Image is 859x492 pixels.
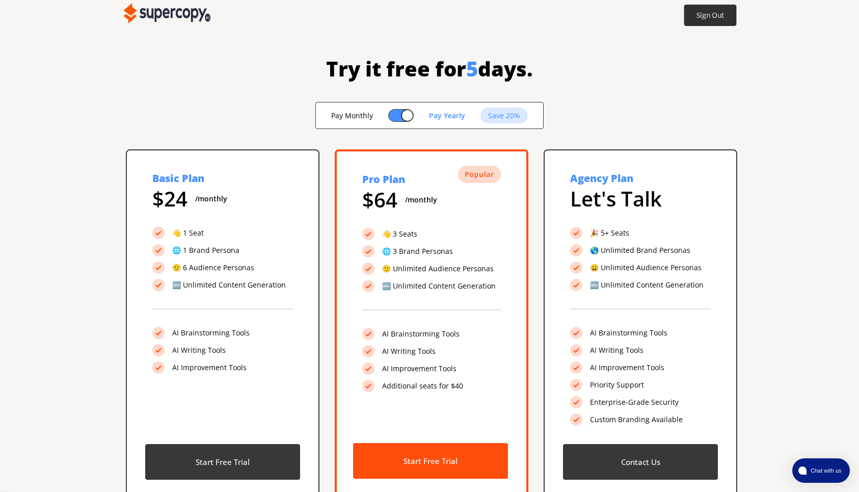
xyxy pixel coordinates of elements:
h2: Basic Plan [152,171,204,186]
span: Chat with us [807,467,844,475]
img: Close [124,3,210,23]
p: AI Writing Tools [172,346,226,354]
p: AI Brainstorming Tools [382,330,460,338]
b: /monthly [195,195,227,203]
p: AI Brainstorming Tools [172,329,250,337]
button: Start Free Trial [145,444,300,480]
span: 5 [466,55,478,83]
h2: Pro Plan [362,172,405,187]
button: Start Free Trial [353,443,508,479]
p: Priority Support [590,381,644,389]
button: Sign Out [684,5,737,26]
p: AI Writing Tools [590,346,643,354]
p: AI Writing Tools [382,347,436,355]
p: 🔤 Unlimited Content Generation [172,281,286,289]
p: Pay Monthly [331,112,373,120]
b: Sign Out [696,11,724,20]
button: atlas-launcher [792,458,850,483]
p: AI Improvement Tools [590,364,664,372]
p: 🙂 6 Audience Personas [172,264,254,272]
p: 🔤 Unlimited Content Generation [590,281,704,289]
p: 🌐 1 Brand Persona [172,246,239,254]
p: 🙂 Unlimited Audience Personas [382,265,494,273]
h1: $ 24 [152,186,187,212]
p: 👋 3 Seats [382,230,417,238]
p: 😀 Unlimited Audience Personas [590,264,702,272]
p: AI Improvement Tools [172,364,247,372]
p: AI Brainstorming Tools [590,329,667,337]
p: AI Improvement Tools [382,365,457,373]
p: 🌎 Unlimited Brand Personas [590,246,690,254]
b: Start Free Trial [196,457,250,467]
b: Contact Us [621,457,660,467]
h1: Try it free for days. [124,56,735,82]
p: Enterprise-Grade Security [590,398,679,406]
p: 🎉 5+ Seats [590,229,629,237]
h1: Let's Talk [570,186,662,212]
p: 🌐 3 Brand Personas [382,247,453,255]
p: 🔤 Unlimited Content Generation [382,282,496,290]
b: Start Free Trial [404,456,458,466]
p: Pay Yearly [429,112,465,120]
p: 👋 1 Seat [172,229,204,237]
button: Contact Us [563,444,718,480]
p: Save 20% [488,112,520,120]
h1: $ 64 [362,187,397,213]
h2: Agency Plan [570,171,633,186]
p: Additional seats for $40 [382,382,463,390]
p: Custom Branding Available [590,416,683,424]
b: /monthly [405,196,437,204]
